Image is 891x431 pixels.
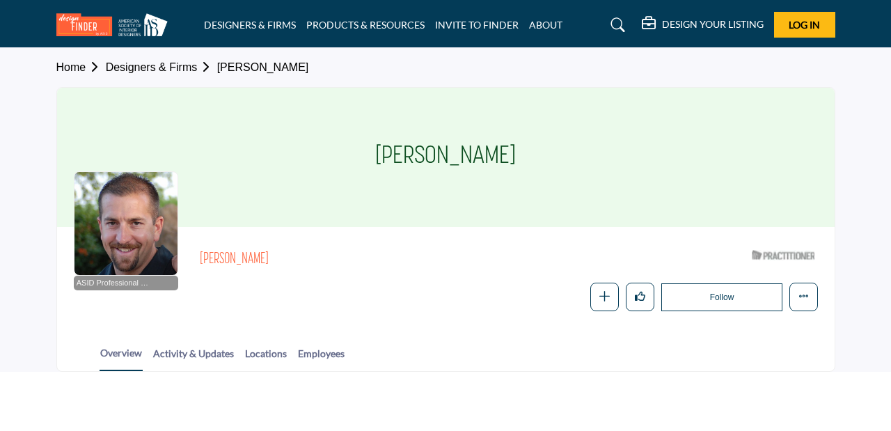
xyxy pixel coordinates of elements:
[100,345,143,371] a: Overview
[217,61,309,73] a: [PERSON_NAME]
[106,61,217,73] a: Designers & Firms
[529,19,562,31] a: ABOUT
[306,19,425,31] a: PRODUCTS & RESOURCES
[297,346,345,370] a: Employees
[56,13,175,36] img: site Logo
[626,283,654,311] button: Like
[435,19,519,31] a: INVITE TO FINDER
[789,19,820,31] span: Log In
[204,19,296,31] a: DESIGNERS & FIRMS
[152,346,235,370] a: Activity & Updates
[56,61,106,73] a: Home
[244,346,287,370] a: Locations
[375,88,516,227] h1: [PERSON_NAME]
[774,12,835,38] button: Log In
[200,251,583,269] h2: [PERSON_NAME]
[752,247,814,263] img: ASID Qualified Practitioners
[662,18,764,31] h5: DESIGN YOUR LISTING
[661,283,782,311] button: Follow
[77,277,153,289] span: ASID Professional Practitioner
[789,283,818,311] button: More details
[597,14,634,36] a: Search
[642,17,764,33] div: DESIGN YOUR LISTING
